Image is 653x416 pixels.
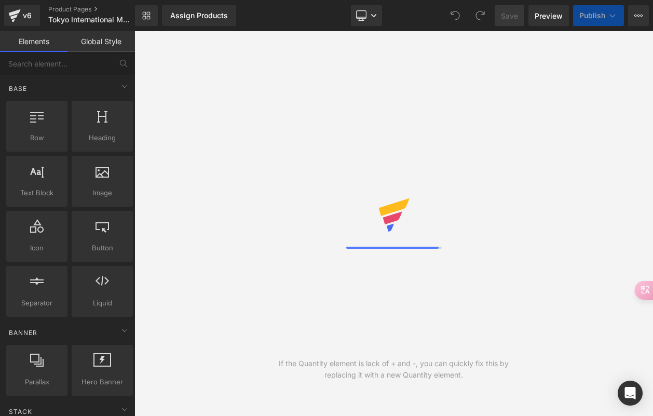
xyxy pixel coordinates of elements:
[9,298,64,308] span: Separator
[48,5,152,14] a: Product Pages
[579,11,605,20] span: Publish
[9,132,64,143] span: Row
[628,5,649,26] button: More
[470,5,491,26] button: Redo
[445,5,466,26] button: Undo
[21,9,34,22] div: v6
[8,84,28,93] span: Base
[501,10,518,21] span: Save
[67,31,135,52] a: Global Style
[573,5,624,26] button: Publish
[75,298,130,308] span: Liquid
[135,5,158,26] a: New Library
[170,11,228,20] div: Assign Products
[618,381,643,406] div: Open Intercom Messenger
[9,243,64,253] span: Icon
[528,5,569,26] a: Preview
[75,132,130,143] span: Heading
[9,187,64,198] span: Text Block
[264,358,524,381] div: If the Quantity element is lack of + and -, you can quickly fix this by replacing it with a new Q...
[48,16,132,24] span: Tokyo International Music Competition - Practice Timeslot
[75,243,130,253] span: Button
[4,5,40,26] a: v6
[9,377,64,387] span: Parallax
[75,377,130,387] span: Hero Banner
[8,328,38,338] span: Banner
[75,187,130,198] span: Image
[535,10,563,21] span: Preview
